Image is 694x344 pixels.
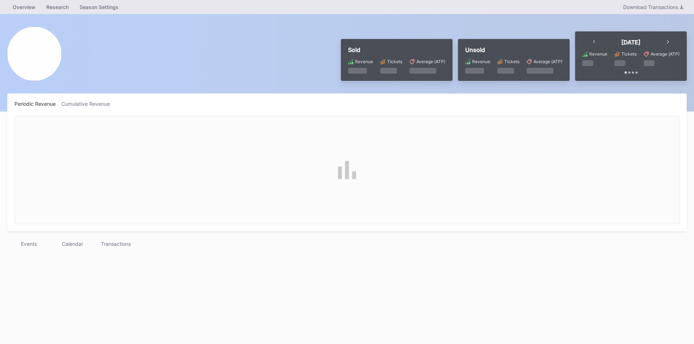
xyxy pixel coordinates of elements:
[620,2,687,12] button: Download Transactions
[348,46,445,53] div: Sold
[355,59,373,64] div: Revenue
[74,2,124,12] a: Season Settings
[651,51,680,57] div: Average (ATP)
[416,59,445,64] div: Average (ATP)
[61,101,116,107] div: Cumulative Revenue
[94,239,137,249] div: Transactions
[621,51,637,57] div: Tickets
[534,59,562,64] div: Average (ATP)
[41,2,74,12] a: Research
[472,59,490,64] div: Revenue
[589,51,607,57] div: Revenue
[387,59,402,64] div: Tickets
[7,239,51,249] div: Events
[623,4,683,10] div: Download Transactions
[465,46,562,53] div: Unsold
[14,101,61,107] div: Periodic Revenue
[7,2,41,12] a: Overview
[621,39,641,46] div: [DATE]
[504,59,519,64] div: Tickets
[51,239,94,249] div: Calendar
